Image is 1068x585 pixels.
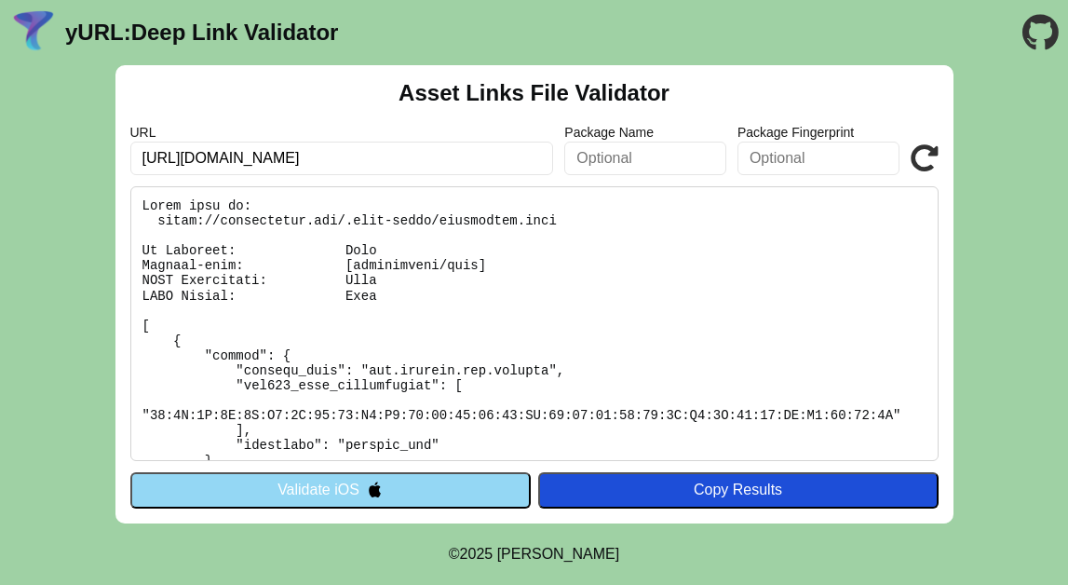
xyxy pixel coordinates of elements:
[548,482,929,498] div: Copy Results
[399,80,669,106] h2: Asset Links File Validator
[367,482,383,497] img: appleIcon.svg
[460,546,493,562] span: 2025
[9,8,58,57] img: yURL Logo
[564,142,726,175] input: Optional
[130,125,554,140] label: URL
[449,524,619,585] footer: ©
[130,142,554,175] input: Required
[130,472,531,508] button: Validate iOS
[65,20,338,46] a: yURL:Deep Link Validator
[538,472,939,508] button: Copy Results
[497,546,620,562] a: Michael Ibragimchayev's Personal Site
[737,125,899,140] label: Package Fingerprint
[130,186,939,461] pre: Lorem ipsu do: sitam://consectetur.adi/.elit-seddo/eiusmodtem.inci Ut Laboreet: Dolo Magnaal-enim...
[564,125,726,140] label: Package Name
[737,142,899,175] input: Optional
